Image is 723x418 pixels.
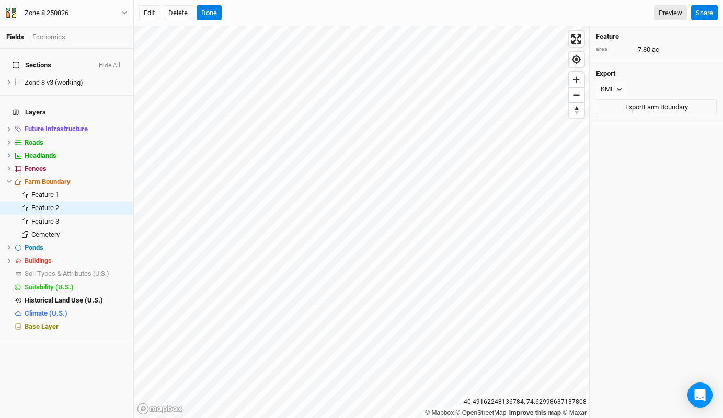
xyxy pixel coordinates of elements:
[25,138,43,146] span: Roads
[596,32,717,41] h4: Feature
[25,270,109,277] span: Soil Types & Attributes (U.S.)
[509,409,561,416] a: Improve this map
[25,283,127,292] div: Suitability (U.S.)
[569,102,584,118] button: Reset bearing to north
[25,152,56,159] span: Headlands
[25,8,68,18] div: Zone 8 250826
[569,72,584,87] button: Zoom in
[596,99,717,115] button: ExportFarm Boundary
[569,52,584,67] button: Find my location
[596,45,717,54] div: 7.80
[569,31,584,47] button: Enter fullscreen
[31,217,127,226] div: Feature 3
[601,84,614,95] div: KML
[25,243,127,252] div: Ponds
[25,243,43,251] span: Ponds
[31,191,59,199] span: Feature 1
[425,409,454,416] a: Mapbox
[31,230,60,238] span: Cemetery
[98,62,121,69] button: Hide All
[25,309,127,318] div: Climate (U.S.)
[687,382,713,408] div: Open Intercom Messenger
[596,82,627,97] button: KML
[596,69,717,78] h4: Export
[25,270,127,278] div: Soil Types & Attributes (U.S.)
[25,257,127,265] div: Buildings
[197,5,222,21] button: Done
[25,125,88,133] span: Future Infrastructure
[25,125,127,133] div: Future Infrastructure
[569,88,584,102] span: Zoom out
[596,45,633,53] div: area
[139,5,159,21] button: Edit
[31,217,59,225] span: Feature 3
[31,204,59,212] span: Feature 2
[32,32,65,42] div: Economics
[691,5,718,21] button: Share
[25,309,67,317] span: Climate (U.S.)
[6,102,127,123] h4: Layers
[652,45,659,54] span: ac
[25,152,127,160] div: Headlands
[25,138,127,147] div: Roads
[134,26,589,418] canvas: Map
[569,87,584,102] button: Zoom out
[5,7,128,19] button: Zone 8 250826
[13,61,51,69] span: Sections
[25,165,47,172] span: Fences
[137,403,183,415] a: Mapbox logo
[25,178,71,185] span: Farm Boundary
[25,322,59,330] span: Base Layer
[563,409,587,416] a: Maxar
[569,103,584,118] span: Reset bearing to north
[461,397,589,408] div: 40.49162248136784 , -74.62998637137808
[456,409,507,416] a: OpenStreetMap
[25,78,83,86] span: Zone 8 v3 (working)
[25,296,127,305] div: Historical Land Use (U.S.)
[25,78,127,87] div: Zone 8 v3 (working)
[654,5,687,21] a: Preview
[164,5,192,21] button: Delete
[31,204,127,212] div: Feature 2
[25,296,103,304] span: Historical Land Use (U.S.)
[31,191,127,199] div: Feature 1
[25,322,127,331] div: Base Layer
[25,257,52,264] span: Buildings
[25,178,127,186] div: Farm Boundary
[25,283,74,291] span: Suitability (U.S.)
[25,165,127,173] div: Fences
[6,33,24,41] a: Fields
[31,230,127,239] div: Cemetery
